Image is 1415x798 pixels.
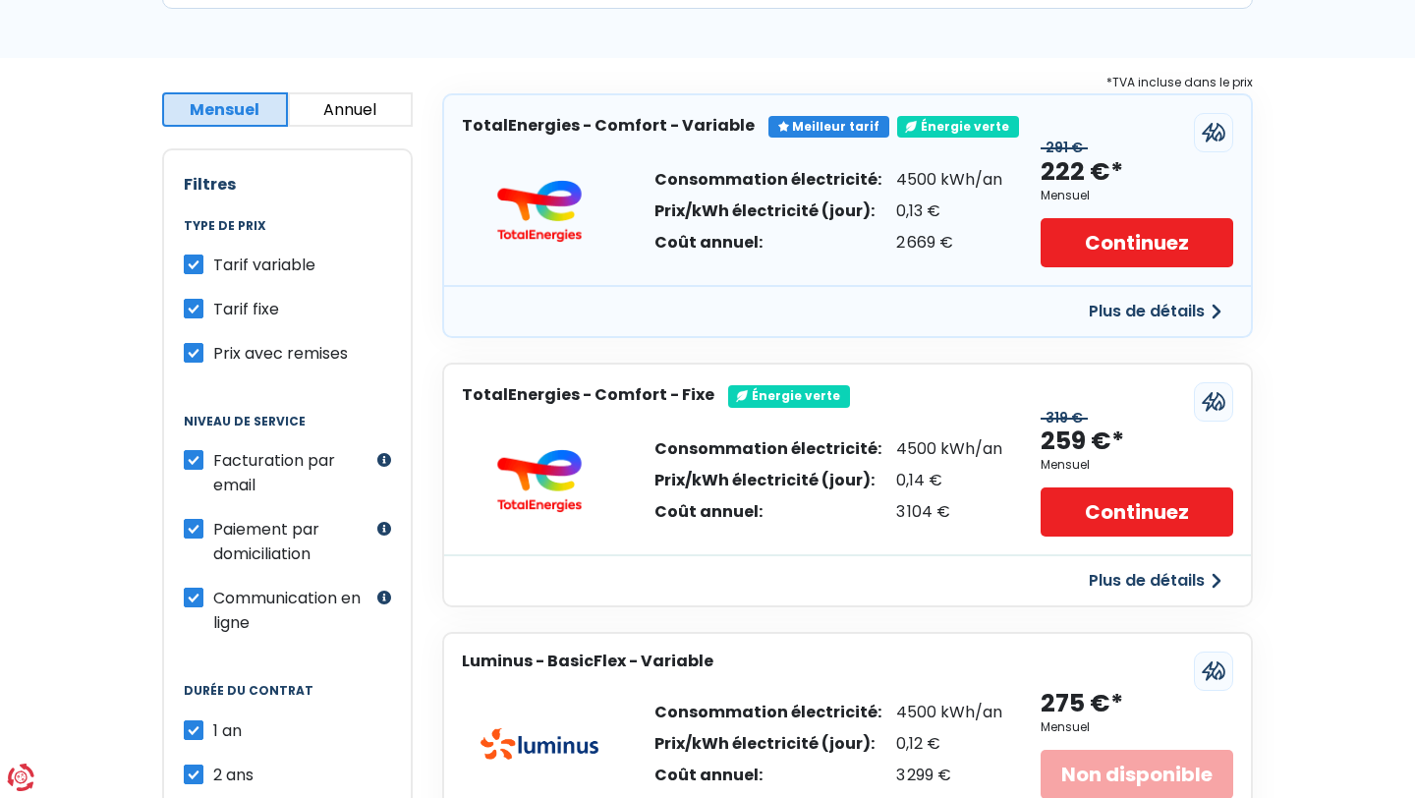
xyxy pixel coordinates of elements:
[654,441,881,457] div: Consommation électricité:
[896,172,1002,188] div: 4500 kWh/an
[1077,294,1233,329] button: Plus de détails
[654,473,881,488] div: Prix/kWh électricité (jour):
[654,235,881,251] div: Coût annuel:
[1041,189,1090,202] div: Mensuel
[213,342,348,365] span: Prix avec remises
[481,180,598,243] img: TotalEnergies
[184,219,391,253] legend: Type de prix
[184,684,391,717] legend: Durée du contrat
[896,736,1002,752] div: 0,12 €
[481,728,598,760] img: Luminus
[481,449,598,512] img: TotalEnergies
[213,586,372,635] label: Communication en ligne
[442,72,1253,93] div: *TVA incluse dans le prix
[654,172,881,188] div: Consommation électricité:
[654,736,881,752] div: Prix/kWh électricité (jour):
[897,116,1019,138] div: Énergie verte
[213,298,279,320] span: Tarif fixe
[1041,487,1233,537] a: Continuez
[768,116,889,138] div: Meilleur tarif
[896,768,1002,783] div: 3 299 €
[896,235,1002,251] div: 2 669 €
[728,385,850,407] div: Énergie verte
[896,504,1002,520] div: 3 104 €
[1077,563,1233,598] button: Plus de détails
[213,517,372,566] label: Paiement par domiciliation
[213,254,315,276] span: Tarif variable
[1041,720,1090,734] div: Mensuel
[462,116,755,135] h3: TotalEnergies - Comfort - Variable
[213,764,254,786] span: 2 ans
[1041,156,1123,189] div: 222 €*
[1041,426,1124,458] div: 259 €*
[1041,410,1088,427] div: 319 €
[1041,218,1233,267] a: Continuez
[1041,458,1090,472] div: Mensuel
[896,441,1002,457] div: 4500 kWh/an
[184,175,391,194] h2: Filtres
[654,768,881,783] div: Coût annuel:
[462,652,713,670] h3: Luminus - BasicFlex - Variable
[896,203,1002,219] div: 0,13 €
[162,92,288,127] button: Mensuel
[896,473,1002,488] div: 0,14 €
[654,504,881,520] div: Coût annuel:
[654,203,881,219] div: Prix/kWh électricité (jour):
[213,448,372,497] label: Facturation par email
[1041,140,1088,156] div: 291 €
[1041,688,1123,720] div: 275 €*
[896,705,1002,720] div: 4500 kWh/an
[213,719,242,742] span: 1 an
[654,705,881,720] div: Consommation électricité:
[288,92,414,127] button: Annuel
[184,415,391,448] legend: Niveau de service
[462,385,714,404] h3: TotalEnergies - Comfort - Fixe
